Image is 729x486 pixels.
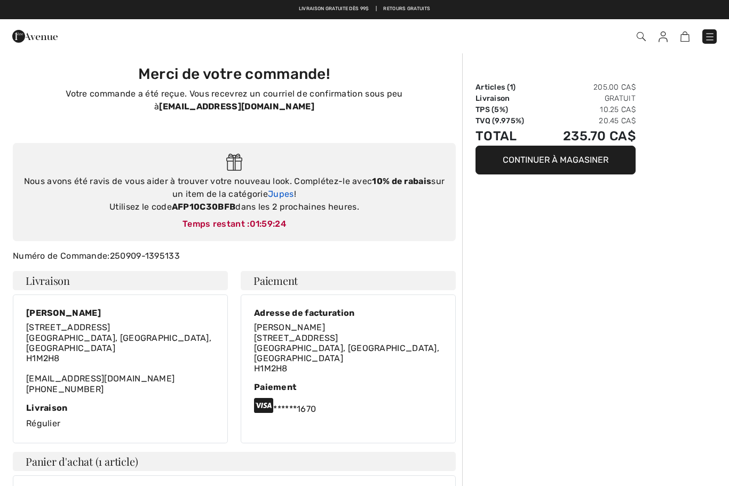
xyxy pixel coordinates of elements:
h4: Panier d'achat (1 article) [13,452,456,471]
img: Mes infos [659,31,668,42]
a: Livraison gratuite dès 99$ [299,5,369,13]
span: 1 [510,83,513,92]
td: Livraison [476,93,540,104]
img: Recherche [637,32,646,41]
td: 235.70 CA$ [540,126,636,146]
h3: Merci de votre commande! [19,65,449,83]
strong: [EMAIL_ADDRESS][DOMAIN_NAME] [159,101,314,111]
div: Paiement [254,382,442,392]
td: TPS (5%) [476,104,540,115]
td: 20.45 CA$ [540,115,636,126]
span: [STREET_ADDRESS] [GEOGRAPHIC_DATA], [GEOGRAPHIC_DATA], [GEOGRAPHIC_DATA] H1M2H8 [26,322,211,363]
button: Continuer à magasiner [476,146,636,174]
span: 01:59:24 [250,219,286,229]
td: 205.00 CA$ [540,82,636,93]
td: Gratuit [540,93,636,104]
h4: Paiement [241,271,456,290]
h4: Livraison [13,271,228,290]
div: Numéro de Commande: [6,250,462,262]
div: [PERSON_NAME] [26,308,215,318]
span: [STREET_ADDRESS] [GEOGRAPHIC_DATA], [GEOGRAPHIC_DATA], [GEOGRAPHIC_DATA] H1M2H8 [254,333,439,374]
td: Articles ( ) [476,82,540,93]
div: Livraison [26,403,215,413]
td: TVQ (9.975%) [476,115,540,126]
p: Votre commande a été reçue. Vous recevrez un courriel de confirmation sous peu à [19,87,449,113]
a: 250909-1395133 [110,251,180,261]
strong: 10% de rabais [372,176,431,186]
img: Panier d'achat [680,31,690,42]
img: 1ère Avenue [12,26,58,47]
a: Retours gratuits [383,5,430,13]
div: Nous avons été ravis de vous aider à trouver votre nouveau look. Complétez-le avec sur un item de... [23,175,445,213]
span: [PERSON_NAME] [254,322,325,332]
div: [EMAIL_ADDRESS][DOMAIN_NAME] [26,322,215,394]
img: Menu [704,31,715,42]
td: Total [476,126,540,146]
div: Temps restant : [23,218,445,230]
td: 10.25 CA$ [540,104,636,115]
span: | [376,5,377,13]
div: Adresse de facturation [254,308,442,318]
div: Régulier [26,403,215,430]
img: Gift.svg [226,154,243,171]
a: Jupes [268,189,294,199]
a: 1ère Avenue [12,30,58,41]
strong: AFP10C30BFB [172,202,235,212]
a: [PHONE_NUMBER] [26,384,104,394]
